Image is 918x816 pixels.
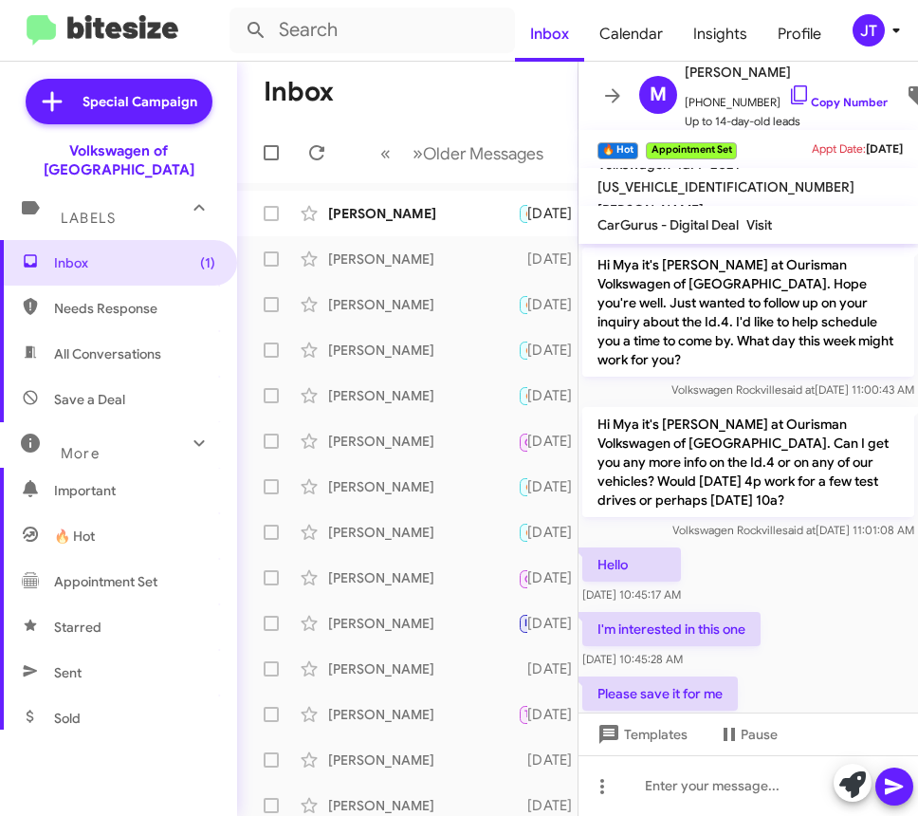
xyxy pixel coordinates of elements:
[328,386,518,405] div: [PERSON_NAME]
[328,523,518,542] div: [PERSON_NAME]
[527,477,588,496] div: [DATE]
[54,663,82,682] span: Sent
[597,178,854,195] span: [US_VEHICLE_IDENTIFICATION_NUMBER]
[518,475,527,497] div: Hello, Is the 2025 Atlas 2.0T SEL Premium R-Line in the color Mountain Lake B still available? It...
[582,407,914,517] p: Hi Mya it's [PERSON_NAME] at Ourisman Volkswagen of [GEOGRAPHIC_DATA]. Can I get you any more inf...
[527,796,588,815] div: [DATE]
[527,614,588,633] div: [DATE]
[582,248,914,377] p: Hi Mya it's [PERSON_NAME] at Ourisman Volkswagen of [GEOGRAPHIC_DATA]. Hope you're well. Just wan...
[401,134,555,173] button: Next
[518,250,527,269] div: Do you have some time to come by this week? It will only take about 15 minutes for an appraisal!
[582,677,738,711] p: Please save it for me
[328,614,518,633] div: [PERSON_NAME]
[518,293,527,315] div: No problem! See you [DATE].
[582,612,761,646] p: I'm interested in this one
[518,429,527,453] div: Inbound Call
[518,796,527,815] div: Hello, I live in [GEOGRAPHIC_DATA] and would only come by if there was a perfect match.
[518,521,527,543] div: Unfortunately not, we weren't able to agree on the price
[836,14,897,46] button: JT
[524,298,557,310] span: 🔥 Hot
[527,250,588,269] div: [DATE]
[54,390,125,409] span: Save a Deal
[518,202,527,224] div: More than likely it would be a [DATE]
[328,751,518,770] div: [PERSON_NAME]
[524,573,574,585] span: Call Them
[524,708,579,720] span: Try Pausing
[328,341,518,360] div: [PERSON_NAME]
[527,386,588,405] div: [DATE]
[703,717,793,751] button: Pause
[328,796,518,815] div: [PERSON_NAME]
[328,432,518,451] div: [PERSON_NAME]
[685,83,888,112] span: [PHONE_NUMBER]
[423,143,543,164] span: Older Messages
[54,572,157,591] span: Appointment Set
[200,253,215,272] span: (1)
[527,295,588,314] div: [DATE]
[54,527,95,546] span: 🔥 Hot
[524,343,557,356] span: 🔥 Hot
[762,7,836,62] a: Profile
[527,204,588,223] div: [DATE]
[527,523,588,542] div: [DATE]
[328,250,518,269] div: [PERSON_NAME]
[61,445,100,462] span: More
[413,141,423,165] span: »
[328,477,518,496] div: [PERSON_NAME]
[582,652,683,666] span: [DATE] 10:45:28 AM
[527,659,588,678] div: [DATE]
[527,432,588,451] div: [DATE]
[527,751,588,770] div: [DATE]
[264,77,334,107] h1: Inbox
[597,201,704,218] span: [PERSON_NAME]
[328,705,518,724] div: [PERSON_NAME]
[518,384,527,406] div: Do you have any in?
[54,253,215,272] span: Inbox
[524,436,574,449] span: Call Them
[328,659,518,678] div: [PERSON_NAME]
[527,568,588,587] div: [DATE]
[582,587,681,602] span: [DATE] 10:45:17 AM
[597,216,739,233] span: CarGurus - Digital Deal
[853,14,885,46] div: JT
[582,547,681,582] p: Hello
[672,523,914,537] span: Volkswagen Rockville [DATE] 11:01:08 AM
[518,566,527,589] div: Inbound Call
[671,382,914,397] span: Volkswagen Rockville [DATE] 11:00:43 AM
[584,7,678,62] a: Calendar
[812,141,866,156] span: Appt Date:
[328,568,518,587] div: [PERSON_NAME]
[685,61,888,83] span: [PERSON_NAME]
[83,92,197,111] span: Special Campaign
[678,7,762,62] a: Insights
[685,112,888,131] span: Up to 14-day-old leads
[54,481,215,500] span: Important
[518,612,527,634] div: That works, Ask for [PERSON_NAME] when you arrive. | [STREET_ADDRESS]
[369,134,402,173] button: Previous
[54,618,101,637] span: Starred
[650,80,667,110] span: M
[229,8,515,53] input: Search
[524,526,557,538] span: 🔥 Hot
[26,79,212,124] a: Special Campaign
[518,339,527,361] div: Ok
[328,204,518,223] div: [PERSON_NAME]
[788,95,888,109] a: Copy Number
[370,134,555,173] nav: Page navigation example
[515,7,584,62] a: Inbox
[527,705,588,724] div: [DATE]
[380,141,391,165] span: «
[54,709,81,728] span: Sold
[524,617,574,629] span: Important
[54,299,215,318] span: Needs Response
[524,480,557,492] span: 🔥 Hot
[527,341,588,360] div: [DATE]
[781,382,815,397] span: said at
[646,142,736,159] small: Appointment Set
[597,142,638,159] small: 🔥 Hot
[518,703,527,725] div: Ok sounds good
